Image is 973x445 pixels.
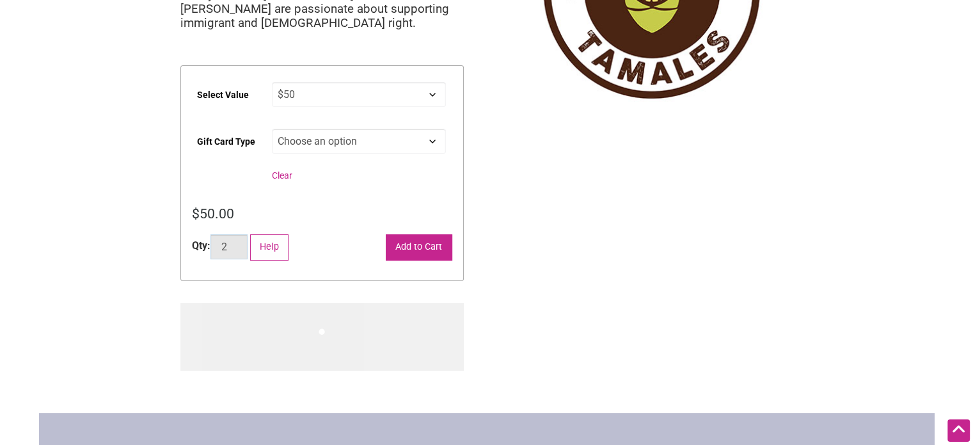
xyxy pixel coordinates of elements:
div: Qty: [192,238,210,254]
button: Add to Cart [386,234,452,261]
label: Select Value [197,81,249,109]
div: Scroll Back to Top [947,419,970,442]
span: $ [192,206,200,222]
bdi: 50.00 [192,206,234,222]
input: Product quantity [210,234,248,259]
button: Help [250,234,289,261]
iframe: Secure express checkout frame [178,300,466,336]
label: Gift Card Type [197,127,255,156]
a: Clear options [272,170,292,181]
iframe: Secure express checkout frame [178,337,466,373]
